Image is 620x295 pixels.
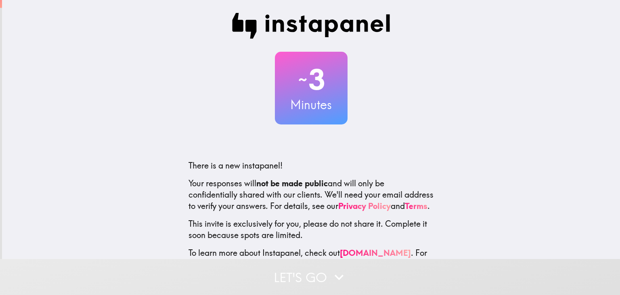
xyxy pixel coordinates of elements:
h2: 3 [275,63,348,96]
p: To learn more about Instapanel, check out . For questions or help, email us at . [189,247,434,281]
h3: Minutes [275,96,348,113]
img: Instapanel [232,13,390,39]
a: Terms [405,201,427,211]
a: Privacy Policy [338,201,391,211]
p: Your responses will and will only be confidentially shared with our clients. We'll need your emai... [189,178,434,212]
span: There is a new instapanel! [189,160,283,171]
span: ~ [297,67,308,92]
p: This invite is exclusively for you, please do not share it. Complete it soon because spots are li... [189,218,434,241]
b: not be made public [256,178,328,188]
a: [DOMAIN_NAME] [340,248,411,258]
